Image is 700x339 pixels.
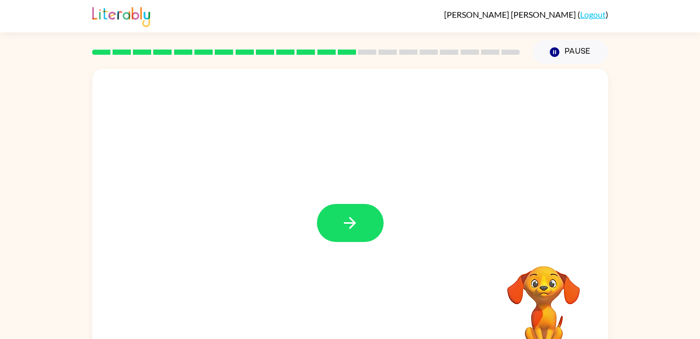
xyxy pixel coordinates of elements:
[580,9,606,19] a: Logout
[444,9,608,19] div: ( )
[533,40,608,64] button: Pause
[444,9,578,19] span: [PERSON_NAME] [PERSON_NAME]
[92,4,150,27] img: Literably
